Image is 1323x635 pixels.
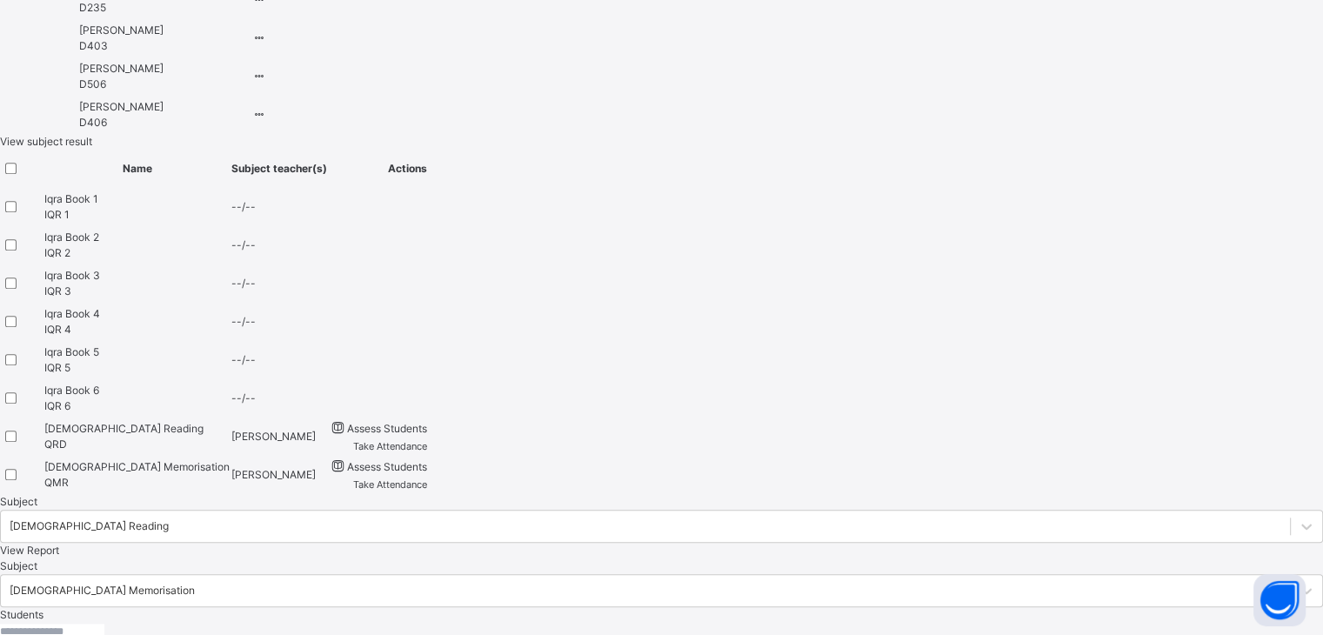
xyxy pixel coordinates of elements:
span: IQR 1 [44,208,70,221]
td: --/-- [231,264,328,303]
td: --/-- [231,379,328,418]
span: D406 [79,116,107,129]
td: --/-- [231,226,328,264]
span: [DEMOGRAPHIC_DATA] Reading [44,421,230,437]
td: --/-- [231,188,328,226]
span: QMR [44,476,69,489]
span: [PERSON_NAME] [79,99,251,115]
span: Iqra Book 1 [44,191,230,207]
th: Name [43,150,231,188]
span: Iqra Book 5 [44,344,230,360]
span: [PERSON_NAME] [79,61,251,77]
th: Actions [328,150,428,188]
span: Assess Students [347,422,427,435]
td: --/-- [231,303,328,341]
span: Iqra Book 3 [44,268,230,284]
span: [PERSON_NAME] [231,430,316,443]
span: IQR 2 [44,246,70,259]
span: Take Attendance [353,478,427,491]
span: IQR 4 [44,323,71,336]
span: Assess Students [347,460,427,473]
span: [PERSON_NAME] [231,468,316,481]
th: Subject teacher(s) [231,150,328,188]
span: IQR 5 [44,361,70,374]
span: Take Attendance [353,440,427,452]
span: IQR 6 [44,399,70,412]
td: --/-- [231,341,328,379]
span: QRD [44,438,67,451]
div: [DEMOGRAPHIC_DATA] Memorisation [10,583,195,598]
span: Iqra Book 2 [44,230,230,245]
span: Iqra Book 6 [44,383,230,398]
span: [DEMOGRAPHIC_DATA] Memorisation [44,459,230,475]
span: Iqra Book 4 [44,306,230,322]
span: D506 [79,77,106,90]
button: Open asap [1253,574,1306,626]
span: [PERSON_NAME] [79,23,251,38]
div: [DEMOGRAPHIC_DATA] Reading [10,518,169,534]
span: IQR 3 [44,284,71,297]
span: D403 [79,39,108,52]
span: D235 [79,1,106,14]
